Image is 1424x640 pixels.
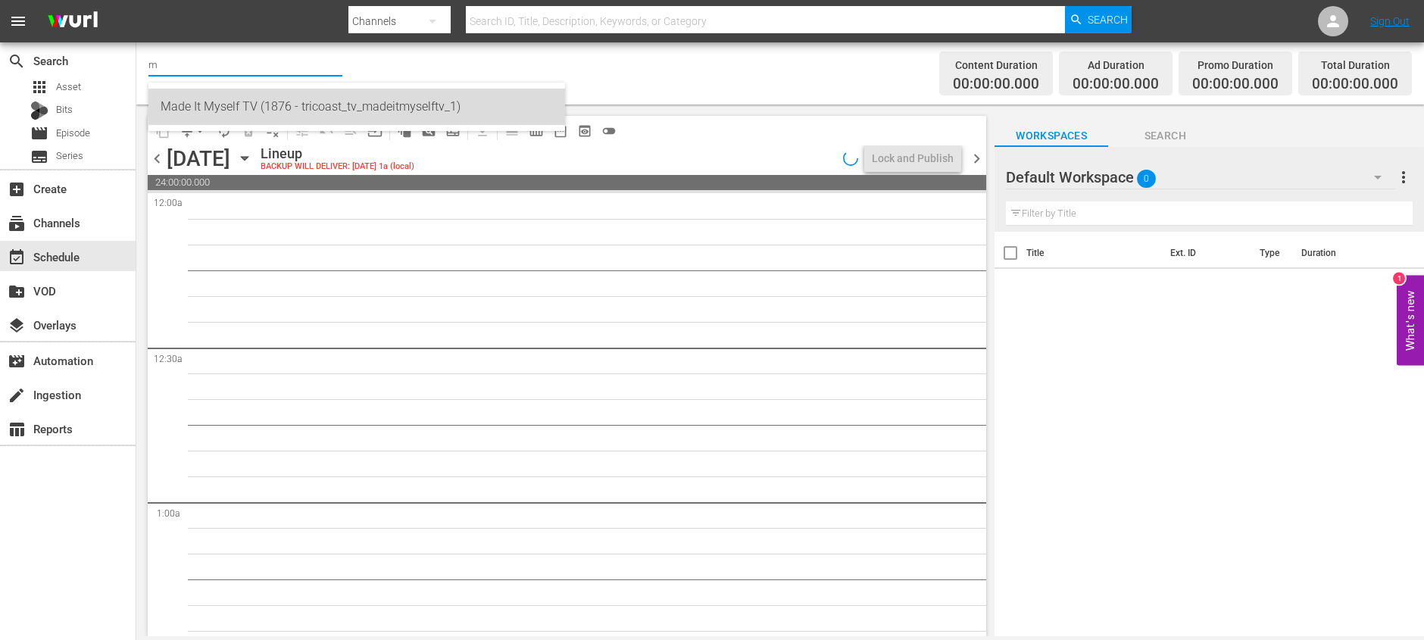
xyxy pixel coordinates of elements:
[8,317,26,335] span: Overlays
[1192,76,1279,93] span: 00:00:00.000
[872,145,954,172] div: Lock and Publish
[601,123,617,139] span: toggle_off
[8,214,26,233] span: Channels
[1073,55,1159,76] div: Ad Duration
[148,175,986,190] span: 24:00:00.000
[161,89,553,125] div: Made It Myself TV (1876 - tricoast_tv_madeitmyselftv_1)
[30,101,48,120] div: Bits
[1006,156,1396,198] div: Default Workspace
[577,123,592,139] span: preview_outlined
[1161,232,1251,274] th: Ext. ID
[8,352,26,370] span: Automation
[1088,6,1128,33] span: Search
[864,145,961,172] button: Lock and Publish
[167,146,230,171] div: [DATE]
[1394,159,1413,195] button: more_vert
[56,126,90,141] span: Episode
[8,420,26,439] span: Reports
[56,80,81,95] span: Asset
[995,126,1108,145] span: Workspaces
[573,119,597,143] span: View Backup
[967,149,986,168] span: chevron_right
[30,148,48,166] span: Series
[56,102,73,117] span: Bits
[148,149,167,168] span: chevron_left
[30,78,48,96] span: Asset
[1192,55,1279,76] div: Promo Duration
[953,76,1039,93] span: 00:00:00.000
[1137,163,1156,195] span: 0
[1073,76,1159,93] span: 00:00:00.000
[8,386,26,404] span: Ingestion
[1292,232,1383,274] th: Duration
[9,12,27,30] span: menu
[36,4,109,39] img: ans4CAIJ8jUAAAAAAAAAAAAAAAAAAAAAAAAgQb4GAAAAAAAAAAAAAAAAAAAAAAAAJMjXAAAAAAAAAAAAAAAAAAAAAAAAgAT5G...
[1251,232,1292,274] th: Type
[1026,232,1161,274] th: Title
[8,180,26,198] span: Create
[30,124,48,142] span: Episode
[1393,272,1405,284] div: 1
[1108,126,1222,145] span: Search
[1312,55,1398,76] div: Total Duration
[8,248,26,267] span: Schedule
[597,119,621,143] span: 24 hours Lineup View is OFF
[56,148,83,164] span: Series
[261,162,414,172] div: BACKUP WILL DELIVER: [DATE] 1a (local)
[1394,168,1413,186] span: more_vert
[8,52,26,70] span: Search
[8,283,26,301] span: VOD
[261,145,414,162] div: Lineup
[1065,6,1132,33] button: Search
[1370,15,1410,27] a: Sign Out
[1312,76,1398,93] span: 00:00:00.000
[953,55,1039,76] div: Content Duration
[1397,275,1424,365] button: Open Feedback Widget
